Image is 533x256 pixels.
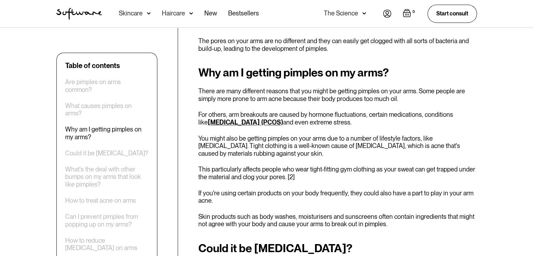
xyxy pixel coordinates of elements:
p: You might also be getting pimples on your arms due to a number of lifestyle factors, like [MEDICA... [198,135,477,157]
a: Could it be [MEDICAL_DATA]? [65,149,148,157]
a: What's the deal with other bumps on my arms that look like pimples? [65,166,149,188]
img: arrow down [362,10,366,17]
img: Software Logo [56,8,102,20]
h2: Could it be [MEDICAL_DATA]? [198,242,477,255]
a: What causes pimples on arms? [65,102,149,117]
p: This particularly affects people who wear tight-fitting gym clothing as your sweat can get trappe... [198,166,477,181]
a: Start consult [428,5,477,22]
div: Haircare [162,10,185,17]
p: The pores on your arms are no different and they can easily get clogged with all sorts of bacteri... [198,37,477,52]
div: The Science [324,10,358,17]
div: Table of contents [65,61,120,70]
a: Can I prevent pimples from popping up on my arms? [65,213,149,228]
a: Open empty cart [403,9,416,19]
p: There are many different reasons that you might be getting pimples on your arms. Some people are ... [198,87,477,102]
a: [MEDICAL_DATA] (PCOS) [208,119,283,126]
h2: Why am I getting pimples on my arms? [198,66,477,79]
p: Skin products such as body washes, moisturisers and sunscreens often contain ingredients that mig... [198,213,477,228]
p: If you're using certain products on your body frequently, they could also have a part to play in ... [198,189,477,204]
a: Are pimples on arms common? [65,78,149,93]
a: home [56,8,102,20]
div: 0 [411,9,416,15]
p: For others, arm breakouts are caused by hormone fluctuations, certain medications, conditions lik... [198,111,477,126]
a: How to reduce [MEDICAL_DATA] on arms [65,237,149,252]
img: arrow down [147,10,151,17]
a: Why am I getting pimples on my arms? [65,126,149,141]
div: Skincare [119,10,143,17]
a: How to treat acne on arms [65,197,136,204]
img: arrow down [189,10,193,17]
